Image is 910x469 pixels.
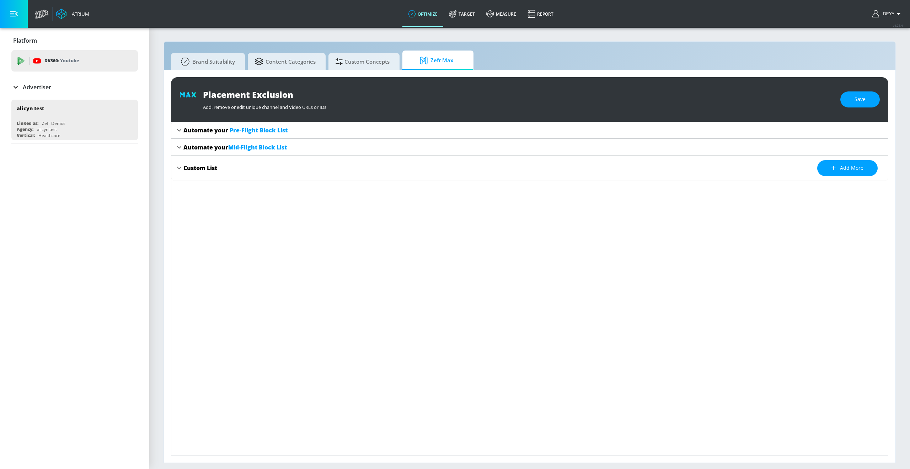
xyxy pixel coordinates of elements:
span: v 4.25.4 [893,23,903,27]
button: Deya [872,10,903,18]
span: Pre-Flight Block List [230,126,288,134]
span: Custom Concepts [336,53,390,70]
div: DV360: Youtube [11,50,138,72]
div: Automate your [183,143,287,151]
p: Platform [13,37,37,44]
a: Target [443,1,481,27]
div: alicyn testLinked as:Zefr DemosAgency:alicyn testVertical:Healthcare [11,100,138,140]
p: Advertiser [23,83,51,91]
div: Automate your Pre-Flight Block List [171,122,888,139]
a: Atrium [56,9,89,19]
div: Platform [11,31,138,51]
a: measure [481,1,522,27]
div: Custom ListAdd more [171,156,888,180]
span: Add more [831,164,863,173]
p: Youtube [60,57,79,64]
div: Healthcare [38,132,60,138]
span: Save [855,95,866,104]
p: DV360: [44,57,79,65]
button: Add more [817,160,878,176]
div: Zefr Demos [42,120,65,126]
button: Save [840,91,880,107]
div: Automate your [183,126,288,134]
a: Report [522,1,559,27]
span: Zefr Max [409,52,464,69]
div: Custom List [183,164,217,172]
span: Content Categories [255,53,316,70]
div: Add, remove or edit unique channel and Video URLs or IDs [203,100,833,110]
div: Atrium [69,11,89,17]
div: Agency: [17,126,33,132]
span: login as: deya.mansell@zefr.com [880,11,894,16]
span: Mid-Flight Block List [228,143,287,151]
a: optimize [402,1,443,27]
span: Brand Suitability [178,53,235,70]
div: Linked as: [17,120,38,126]
div: Automate yourMid-Flight Block List [171,139,888,156]
div: Advertiser [11,77,138,97]
div: alicyn test [17,105,44,112]
div: Placement Exclusion [203,89,833,100]
div: alicyn test [37,126,57,132]
div: Vertical: [17,132,35,138]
